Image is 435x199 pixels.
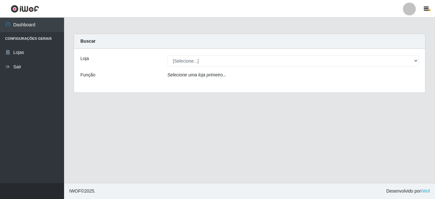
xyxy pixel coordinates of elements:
span: © 2025 . [69,188,95,195]
label: Função [80,72,95,78]
span: IWOF [69,188,81,194]
label: Loja [80,55,89,62]
img: CoreUI Logo [11,5,39,13]
span: Desenvolvido por [386,188,430,195]
strong: Buscar [80,39,95,44]
i: Selecione uma loja primeiro... [168,72,226,77]
a: iWof [421,188,430,194]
